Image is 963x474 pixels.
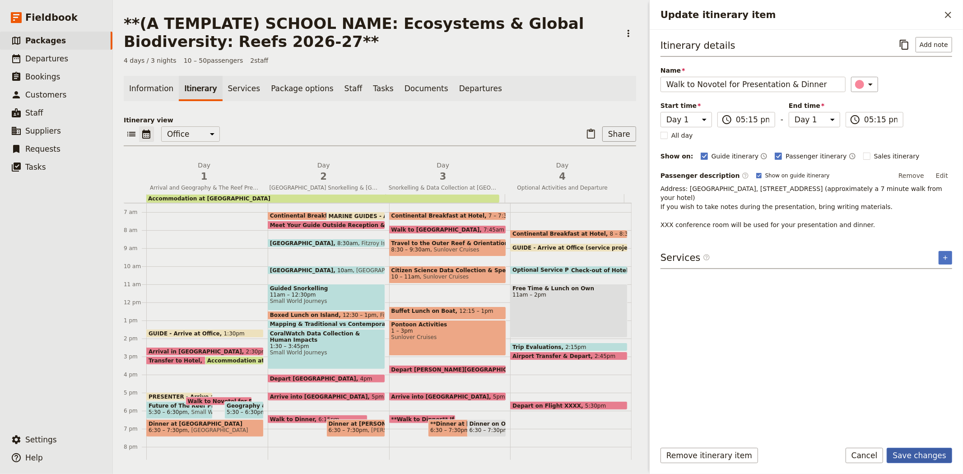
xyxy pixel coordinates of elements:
div: 10 am [124,263,146,270]
span: 5pm [372,394,384,400]
span: 6:30 – 7:30pm [470,427,509,433]
span: 3 [389,170,498,183]
span: [GEOGRAPHIC_DATA] Snorkelling & [GEOGRAPHIC_DATA] [266,184,382,191]
div: Continental Breakfast at Hotel8 – 8:30am [510,230,628,238]
select: End time [789,112,840,127]
span: ​ [850,114,861,125]
span: 5:30 – 6:30pm [227,409,266,415]
span: [GEOGRAPHIC_DATA] [270,240,337,246]
span: ​ [742,172,749,179]
a: Itinerary [179,76,222,101]
span: **Dinner at [GEOGRAPHIC_DATA] Social by [PERSON_NAME]** If dinner on own take this out [430,421,492,427]
span: Requests [25,144,60,153]
div: 3 pm [124,353,146,360]
span: Fieldbook [25,11,78,24]
span: Settings [25,435,57,444]
div: CoralWatch Data Collection & Human Impacts1:30 – 3:45pmSmall World Journeys [268,329,385,369]
span: 10 – 11am [391,274,420,280]
span: Departures [25,54,68,63]
span: 5pm [493,394,505,400]
div: [GEOGRAPHIC_DATA]10am[GEOGRAPHIC_DATA] [268,266,385,274]
span: [PERSON_NAME]'s Cafe [368,427,434,433]
span: 5:30pm [585,403,606,409]
div: Arrive into [GEOGRAPHIC_DATA]5pm [389,392,507,401]
span: Meet Your Guide Outside Reception & Depart [270,222,412,228]
span: Check-out of Hotel [571,267,632,273]
div: Walk to Novotel for Presentation & Dinner [186,397,252,405]
div: 7 am [124,209,146,216]
span: Mapping & Traditional vs Contemporary Management Activity [270,321,462,327]
div: 6 pm [124,407,146,414]
div: Walk to [GEOGRAPHIC_DATA]7:45am [389,225,507,234]
span: Passenger itinerary [786,152,847,161]
div: Geography & The Reef Presentation5:30 – 6:30pm [224,401,264,419]
span: 5:30 – 6:30pm [149,409,188,415]
div: Optional Service Project, Eco-Organic Banana Farm or Aboriginal Culture Experience [510,266,610,274]
span: Free Time & Lunch on Own [512,285,625,292]
span: Depart on Flight XXXX [512,403,585,409]
a: Information [124,76,179,101]
div: GUIDE - Arrive at Office (service project) [510,243,628,252]
label: Passenger description [661,171,749,180]
span: 2:30pm [246,349,267,354]
span: Depart [GEOGRAPHIC_DATA] [270,376,360,381]
h2: Day [389,161,498,183]
p: Address: [GEOGRAPHIC_DATA], [STREET_ADDRESS] (approximately a 7 minute walk from your hotel) If y... [661,184,952,229]
span: 2:45pm [595,353,615,359]
span: Arrival in [GEOGRAPHIC_DATA] [149,349,246,354]
span: Arrive into [GEOGRAPHIC_DATA] [270,394,372,400]
span: Buffet Lunch on Boat [391,308,460,314]
h1: **(A TEMPLATE) SCHOOL NAME: Ecosystems & Global Biodiversity: Reefs 2026-27** [124,14,615,51]
div: Travel to the Outer Reef & Orientation with Marine Biologist8:30 – 9:30amSunlover Cruises [389,239,507,256]
button: Remove itinerary item [661,448,758,463]
button: Copy itinerary item [897,37,912,52]
span: Help [25,453,43,462]
button: ​ [851,77,878,92]
button: Time shown on passenger itinerary [849,151,856,162]
span: 10 – 50 passengers [184,56,243,65]
div: Dinner at [GEOGRAPHIC_DATA]6:30 – 7:30pm[GEOGRAPHIC_DATA] [146,419,264,437]
div: PRESENTER - Arrive at [GEOGRAPHIC_DATA] [146,392,213,401]
span: 7 – 7:30am [488,213,519,219]
span: Optional Service Project, Eco-Organic Banana Farm or Aboriginal Culture Experience [512,267,774,273]
span: Guide itinerary [712,152,759,161]
span: Optional Activities and Departure [505,184,621,191]
span: 2:15pm [565,344,586,350]
span: Arrive into [GEOGRAPHIC_DATA] [391,394,493,400]
span: All day [671,131,693,140]
span: ​ [703,254,710,265]
div: Continental Breakfast at Hotel7 – 7:30am [389,212,507,220]
input: ​ [736,114,769,125]
div: Boxed Lunch on Island12:30 – 1pmFitzroy Island Adventures [268,311,385,320]
span: 12:15 – 1pm [459,308,493,318]
span: Fitzroy Island Adventures [358,240,430,246]
span: Walk to [GEOGRAPHIC_DATA] [391,227,484,232]
span: Packages [25,36,66,45]
span: End time [789,101,840,110]
span: Guided Snorkelling [270,285,383,292]
button: Close drawer [940,7,956,23]
span: Continental Breakfast at Hotel [391,213,489,219]
span: Customers [25,90,66,99]
span: 4 [508,170,617,183]
span: 1 – 3pm [391,328,504,334]
span: Fitzroy Island Adventures [377,312,448,318]
button: Day3Snorkelling & Data Collection at [GEOGRAPHIC_DATA] [385,161,505,194]
select: Start time [661,112,712,127]
span: Suppliers [25,126,61,135]
div: MARINE GUIDES - Arrive at Office [326,212,385,220]
span: Geography & The Reef Presentation [227,403,261,409]
input: ​ [864,114,898,125]
span: GUIDE - Arrive at Office [149,330,224,336]
div: Airport Transfer & Depart2:45pm [510,352,628,360]
button: List view [124,126,139,142]
span: Transfer to Hotel [149,358,204,363]
span: 3pm [204,358,216,363]
span: Snorkelling & Data Collection at [GEOGRAPHIC_DATA] [385,184,501,191]
div: ​ [856,79,876,90]
span: 12:30 – 1pm [343,312,377,318]
button: Time shown on guide itinerary [760,151,768,162]
span: Walk to Novotel for Presentation & Dinner [188,398,321,404]
div: Accommodation at [GEOGRAPHIC_DATA] [146,194,624,203]
span: Sales itinerary [874,152,920,161]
